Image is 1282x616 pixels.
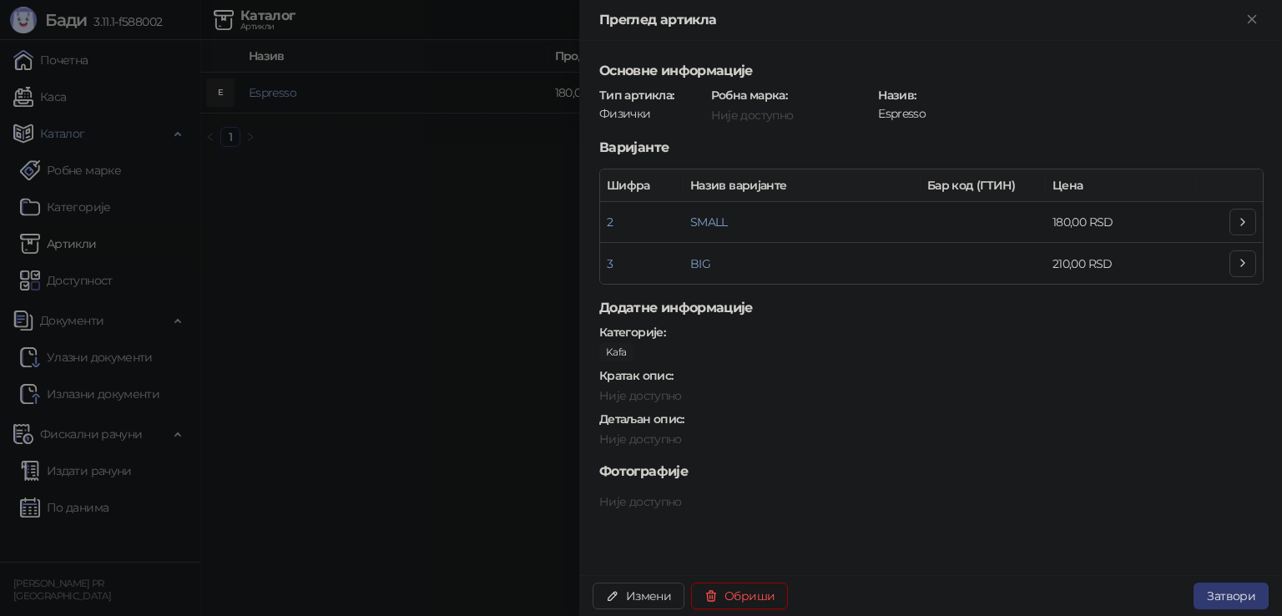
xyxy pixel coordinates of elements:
[1194,583,1269,609] button: Затвори
[690,256,710,271] a: BIG
[1242,10,1262,30] button: Close
[921,169,1046,202] th: Бар код (ГТИН)
[691,583,788,609] button: Обриши
[599,432,682,447] span: Није доступно
[599,298,1262,318] h5: Додатне информације
[876,106,1264,121] div: Espresso
[599,325,665,340] strong: Категорије :
[607,256,613,271] a: 3
[599,462,1262,482] h5: Фотографије
[684,169,921,202] th: Назив варијанте
[878,88,916,103] strong: Назив :
[599,368,673,383] strong: Кратак опис :
[599,412,684,427] strong: Детаљан опис :
[599,138,1262,158] h5: Варијанте
[599,343,633,361] span: Kafa
[599,10,1242,30] div: Преглед артикла
[599,494,682,509] span: Није доступно
[599,88,674,103] strong: Тип артикла :
[599,61,1262,81] h5: Основне информације
[690,215,728,230] a: SMALL
[599,388,682,403] span: Није доступно
[1046,243,1196,284] td: 210,00 RSD
[600,169,684,202] th: Шифра
[1046,169,1196,202] th: Цена
[711,88,787,103] strong: Робна марка :
[1046,202,1196,243] td: 180,00 RSD
[711,108,794,123] span: Није доступно
[607,215,613,230] a: 2
[593,583,684,609] button: Измени
[598,106,706,121] div: Физички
